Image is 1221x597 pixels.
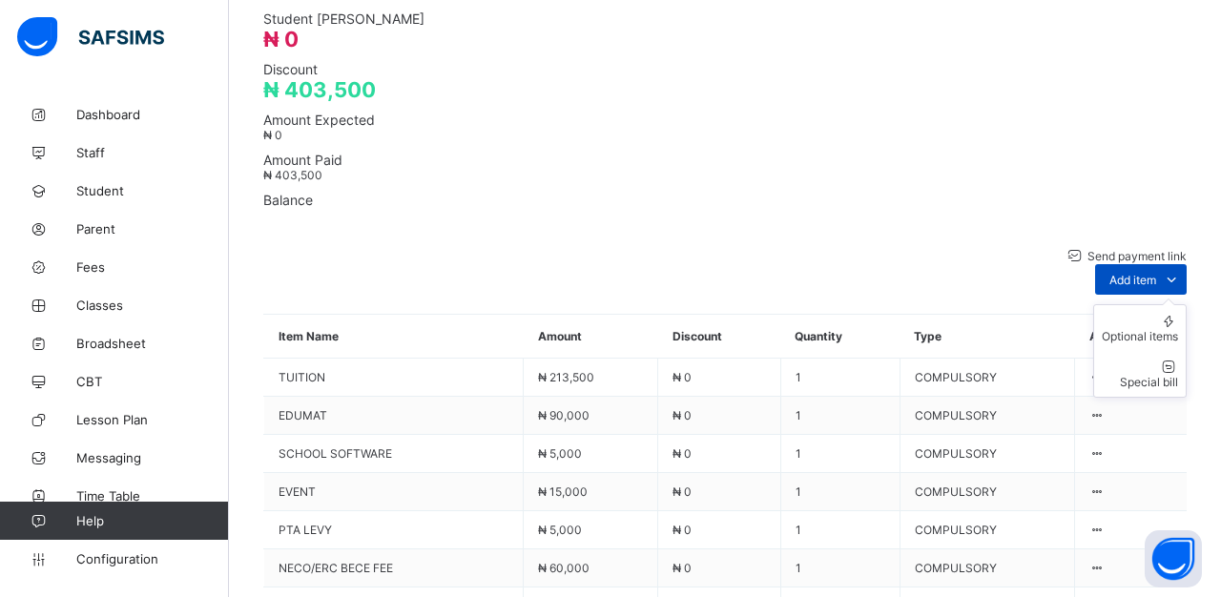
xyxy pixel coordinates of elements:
[1102,329,1178,343] div: Optional items
[76,450,229,465] span: Messaging
[524,315,658,359] th: Amount
[263,77,376,102] span: ₦ 403,500
[279,561,508,575] span: NECO/ERC BECE FEE
[900,397,1074,435] td: COMPULSORY
[780,435,900,473] td: 1
[900,359,1074,397] td: COMPULSORY
[900,435,1074,473] td: COMPULSORY
[538,370,594,384] span: ₦ 213,500
[673,484,692,499] span: ₦ 0
[76,298,229,313] span: Classes
[658,315,780,359] th: Discount
[76,374,229,389] span: CBT
[76,145,229,160] span: Staff
[780,397,900,435] td: 1
[76,513,228,528] span: Help
[76,412,229,427] span: Lesson Plan
[263,192,1187,208] span: Balance
[263,128,282,142] span: ₦ 0
[780,549,900,587] td: 1
[1085,249,1187,263] span: Send payment link
[780,473,900,511] td: 1
[900,549,1074,587] td: COMPULSORY
[264,315,524,359] th: Item Name
[279,408,508,422] span: EDUMAT
[17,17,164,57] img: safsims
[780,315,900,359] th: Quantity
[673,446,692,461] span: ₦ 0
[76,488,229,504] span: Time Table
[76,336,229,351] span: Broadsheet
[1145,530,1202,587] button: Open asap
[1075,315,1187,359] th: Actions
[76,551,228,566] span: Configuration
[76,183,229,198] span: Student
[263,61,1187,77] span: Discount
[673,408,692,422] span: ₦ 0
[538,484,588,499] span: ₦ 15,000
[538,446,582,461] span: ₦ 5,000
[279,523,508,537] span: PTA LEVY
[900,473,1074,511] td: COMPULSORY
[279,370,508,384] span: TUITION
[263,27,299,51] span: ₦ 0
[780,359,900,397] td: 1
[76,107,229,122] span: Dashboard
[279,484,508,499] span: EVENT
[263,168,322,182] span: ₦ 403,500
[263,152,1187,168] span: Amount Paid
[1102,375,1178,389] div: Special bill
[538,408,590,422] span: ₦ 90,000
[673,523,692,537] span: ₦ 0
[673,561,692,575] span: ₦ 0
[538,561,590,575] span: ₦ 60,000
[900,511,1074,549] td: COMPULSORY
[76,221,229,237] span: Parent
[279,446,508,461] span: SCHOOL SOFTWARE
[538,523,582,537] span: ₦ 5,000
[263,10,1187,27] span: Student [PERSON_NAME]
[1109,273,1156,287] span: Add item
[673,370,692,384] span: ₦ 0
[76,259,229,275] span: Fees
[780,511,900,549] td: 1
[900,315,1074,359] th: Type
[263,112,1187,128] span: Amount Expected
